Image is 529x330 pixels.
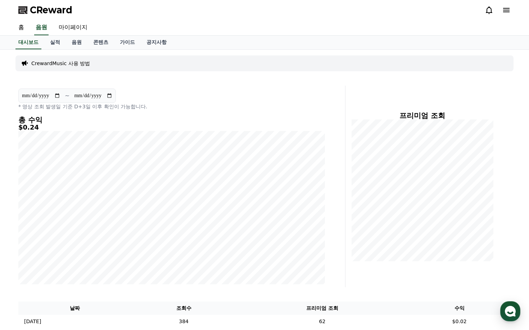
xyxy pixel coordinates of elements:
a: 홈 [13,20,30,35]
a: CReward [18,4,72,16]
a: 음원 [66,36,87,49]
a: 가이드 [114,36,141,49]
p: ~ [65,91,69,100]
h4: 프리미엄 조회 [351,112,493,119]
th: 프리미엄 조회 [236,302,408,315]
p: * 영상 조회 발생일 기준 D+3일 이후 확인이 가능합니다. [18,103,325,110]
a: 음원 [34,20,49,35]
span: CReward [30,4,72,16]
th: 날짜 [18,302,131,315]
td: 384 [131,315,236,328]
a: 콘텐츠 [87,36,114,49]
a: 공지사항 [141,36,172,49]
td: $0.02 [408,315,511,328]
th: 조회수 [131,302,236,315]
a: 대시보드 [15,36,41,49]
td: 62 [236,315,408,328]
a: 실적 [44,36,66,49]
th: 수익 [408,302,511,315]
a: 마이페이지 [53,20,93,35]
h4: 총 수익 [18,116,325,124]
h5: $0.24 [18,124,325,131]
p: [DATE] [24,318,41,325]
a: CrewardMusic 사용 방법 [31,60,90,67]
